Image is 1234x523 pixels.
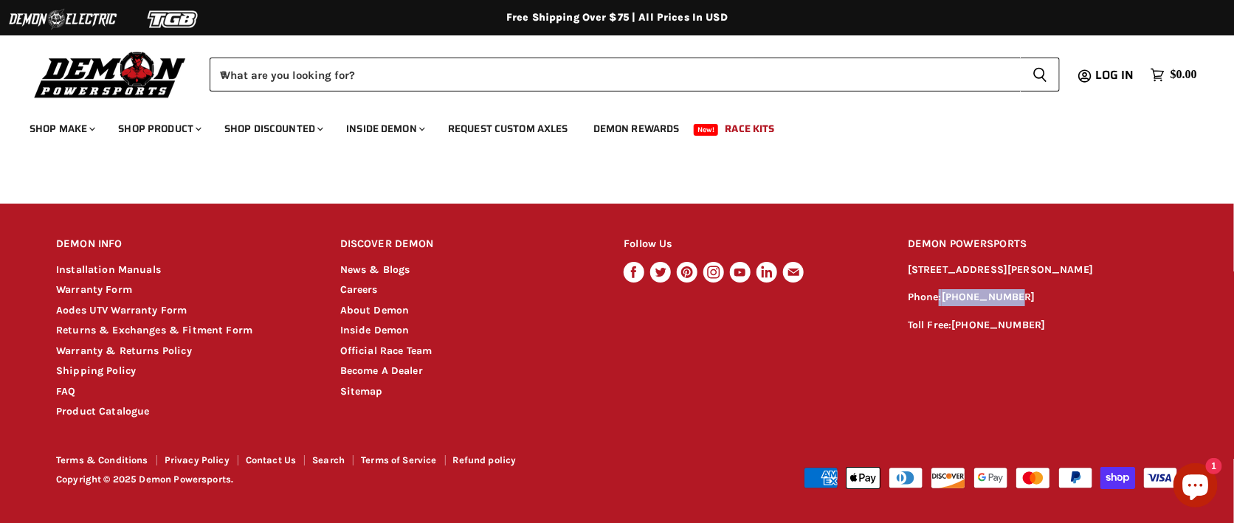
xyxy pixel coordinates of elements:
input: When autocomplete results are available use up and down arrows to review and enter to select [210,58,1021,91]
a: Request Custom Axles [437,114,579,144]
a: Terms & Conditions [56,454,148,465]
p: [STREET_ADDRESS][PERSON_NAME] [908,262,1178,279]
p: Copyright © 2025 Demon Powersports. [56,474,618,485]
button: Search [1021,58,1060,91]
img: TGB Logo 2 [118,5,229,33]
a: Terms of Service [361,454,436,465]
a: Shop Product [107,114,210,144]
a: Shipping Policy [56,364,136,377]
form: Product [210,58,1060,91]
a: Race Kits [714,114,786,144]
a: News & Blogs [340,263,410,276]
a: Demon Rewards [582,114,691,144]
a: Careers [340,283,378,296]
nav: Footer [56,455,618,471]
a: [PHONE_NUMBER] [952,319,1046,331]
a: Warranty & Returns Policy [56,344,192,357]
a: Product Catalogue [56,405,150,418]
a: About Demon [340,304,410,316]
a: Privacy Policy [165,454,230,465]
inbox-online-store-chat: Shopify online store chat [1169,463,1222,511]
a: Contact Us [246,454,297,465]
p: Phone: [908,289,1178,306]
a: Installation Manuals [56,263,161,276]
span: New! [694,124,719,136]
a: $0.00 [1143,64,1204,86]
a: Log in [1089,69,1143,82]
img: Demon Electric Logo 2 [7,5,118,33]
a: Official Race Team [340,344,432,357]
a: FAQ [56,385,75,398]
a: Returns & Exchanges & Fitment Form [56,324,252,336]
div: Free Shipping Over $75 | All Prices In USD [27,11,1207,24]
span: $0.00 [1171,68,1197,82]
a: Sitemap [340,385,383,398]
a: Shop Discounted [213,114,332,144]
h2: DEMON POWERSPORTS [908,227,1178,262]
p: Toll Free: [908,317,1178,334]
a: Warranty Form [56,283,132,296]
h2: DISCOVER DEMON [340,227,596,262]
a: Search [312,454,345,465]
span: Log in [1095,66,1134,84]
a: Inside Demon [340,324,410,336]
a: Refund policy [453,454,517,465]
h2: DEMON INFO [56,227,312,262]
a: Inside Demon [335,114,434,144]
h2: Follow Us [624,227,880,262]
a: Aodes UTV Warranty Form [56,304,187,316]
ul: Main menu [18,108,1193,144]
a: [PHONE_NUMBER] [942,291,1035,303]
a: Shop Make [18,114,104,144]
a: Become A Dealer [340,364,423,377]
img: Demon Powersports [30,48,191,100]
